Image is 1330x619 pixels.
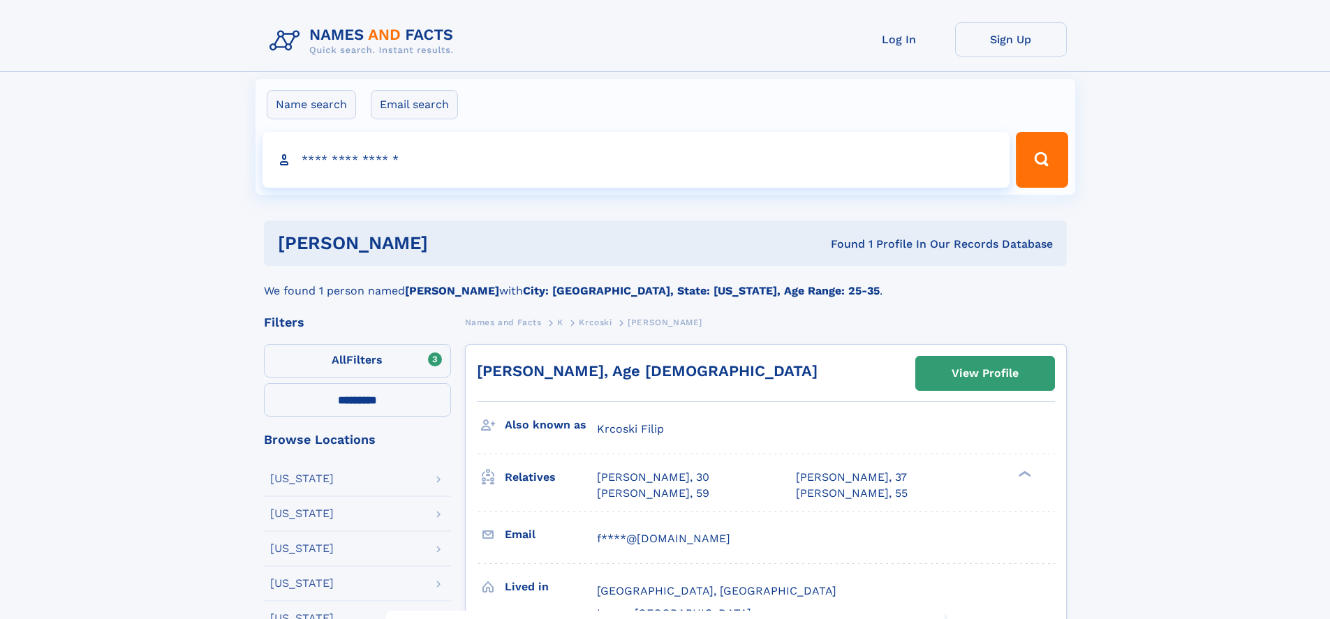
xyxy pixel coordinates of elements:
a: [PERSON_NAME], Age [DEMOGRAPHIC_DATA] [477,362,818,380]
div: We found 1 person named with . [264,266,1067,299]
a: K [557,313,563,331]
label: Name search [267,90,356,119]
span: [GEOGRAPHIC_DATA], [GEOGRAPHIC_DATA] [597,584,836,597]
a: [PERSON_NAME], 30 [597,470,709,485]
a: Names and Facts [465,313,542,331]
h3: Lived in [505,575,597,599]
button: Search Button [1016,132,1067,188]
b: [PERSON_NAME] [405,284,499,297]
span: [PERSON_NAME] [628,318,702,327]
a: Krcoski [579,313,612,331]
b: City: [GEOGRAPHIC_DATA], State: [US_STATE], Age Range: 25-35 [523,284,880,297]
a: [PERSON_NAME], 37 [796,470,907,485]
div: [US_STATE] [270,508,334,519]
div: [US_STATE] [270,543,334,554]
div: [US_STATE] [270,473,334,484]
div: Filters [264,316,451,329]
label: Filters [264,344,451,378]
div: Browse Locations [264,433,451,446]
span: All [332,353,346,366]
span: K [557,318,563,327]
div: ❯ [1015,470,1032,479]
a: View Profile [916,357,1054,390]
div: Found 1 Profile In Our Records Database [629,237,1053,252]
a: Log In [843,22,955,57]
label: Email search [371,90,458,119]
a: [PERSON_NAME], 59 [597,486,709,501]
h3: Email [505,523,597,546]
span: Krcoski Filip [597,422,664,435]
span: Krcoski [579,318,612,327]
a: [PERSON_NAME], 55 [796,486,908,501]
h1: [PERSON_NAME] [278,234,630,252]
h3: Also known as [505,413,597,437]
div: View Profile [952,357,1019,389]
a: Sign Up [955,22,1067,57]
input: search input [263,132,1010,188]
h3: Relatives [505,465,597,489]
div: [US_STATE] [270,578,334,589]
img: Logo Names and Facts [264,22,465,60]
